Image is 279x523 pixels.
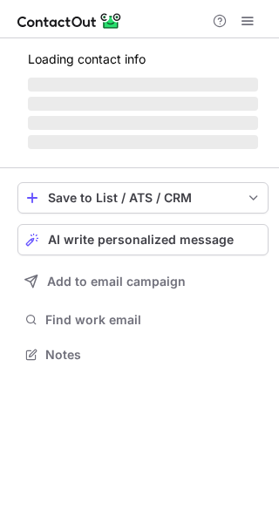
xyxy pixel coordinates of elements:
button: Find work email [17,308,269,332]
button: save-profile-one-click [17,182,269,214]
img: ContactOut v5.3.10 [17,10,122,31]
span: Notes [45,347,262,363]
button: Add to email campaign [17,266,269,297]
button: Notes [17,343,269,367]
span: Add to email campaign [47,275,186,289]
span: ‌ [28,135,258,149]
span: ‌ [28,116,258,130]
span: ‌ [28,78,258,92]
p: Loading contact info [28,52,258,66]
span: ‌ [28,97,258,111]
div: Save to List / ATS / CRM [48,191,238,205]
button: AI write personalized message [17,224,269,255]
span: Find work email [45,312,262,328]
span: AI write personalized message [48,233,234,247]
